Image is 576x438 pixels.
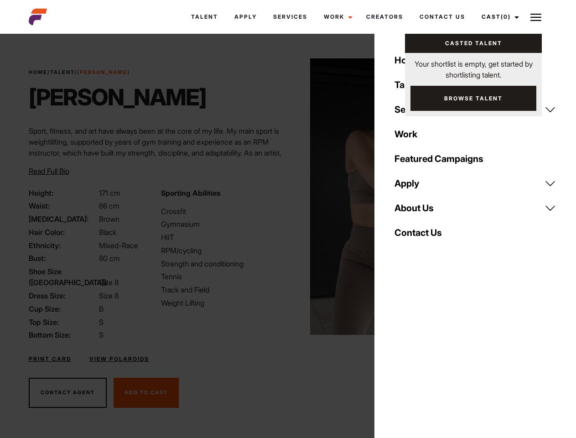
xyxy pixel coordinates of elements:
[29,125,283,180] p: Sport, fitness, and art have always been at the core of my life. My main sport is weightlifting, ...
[29,240,97,251] span: Ethnicity:
[358,5,411,29] a: Creators
[316,5,358,29] a: Work
[29,188,97,198] span: Height:
[389,97,561,122] a: Services
[410,86,536,111] a: Browse Talent
[99,330,104,339] span: S
[161,245,282,256] li: RPM/cycling
[29,266,97,288] span: Shoe Size ([GEOGRAPHIC_DATA]):
[29,290,97,301] span: Dress Size:
[89,355,149,363] a: View Polaroids
[161,219,282,229] li: Gymnasium
[161,188,220,198] strong: Sporting Abilities
[99,254,120,263] span: 80 cm
[29,83,206,111] h1: [PERSON_NAME]
[29,317,97,328] span: Top Size:
[29,303,97,314] span: Cup Size:
[29,69,47,75] a: Home
[161,297,282,308] li: Weight Lifting
[29,378,107,408] button: Contact Agent
[29,329,97,340] span: Bottom Size:
[114,378,179,408] button: Add To Cast
[389,73,561,97] a: Talent
[405,53,542,80] p: Your shortlist is empty, get started by shortlisting talent.
[50,69,74,75] a: Talent
[29,355,71,363] a: Print Card
[29,166,69,177] button: Read Full Bio
[99,241,138,250] span: Mixed-Race
[389,48,561,73] a: Home
[530,12,541,23] img: Burger icon
[226,5,265,29] a: Apply
[183,5,226,29] a: Talent
[405,34,542,53] a: Casted Talent
[125,389,168,396] span: Add To Cast
[29,253,97,264] span: Bust:
[29,68,130,76] span: / /
[389,220,561,245] a: Contact Us
[161,258,282,269] li: Strength and conditioning
[389,122,561,146] a: Work
[99,201,119,210] span: 66 cm
[161,284,282,295] li: Track and Field
[265,5,316,29] a: Services
[99,304,104,313] span: B
[29,8,47,26] img: cropped-aefm-brand-fav-22-square.png
[501,13,511,20] span: (0)
[473,5,524,29] a: Cast(0)
[99,318,104,327] span: S
[99,291,119,300] span: Size 8
[29,227,97,238] span: Hair Color:
[161,206,282,217] li: Crossfit
[99,214,119,224] span: Brown
[411,5,473,29] a: Contact Us
[161,271,282,282] li: Tennis
[389,146,561,171] a: Featured Campaigns
[99,278,119,287] span: Size 8
[99,188,120,198] span: 171 cm
[389,171,561,196] a: Apply
[29,214,97,224] span: [MEDICAL_DATA]:
[389,196,561,220] a: About Us
[77,69,130,75] strong: [PERSON_NAME]
[161,232,282,243] li: HIIT
[99,228,116,237] span: Black
[29,200,97,211] span: Waist:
